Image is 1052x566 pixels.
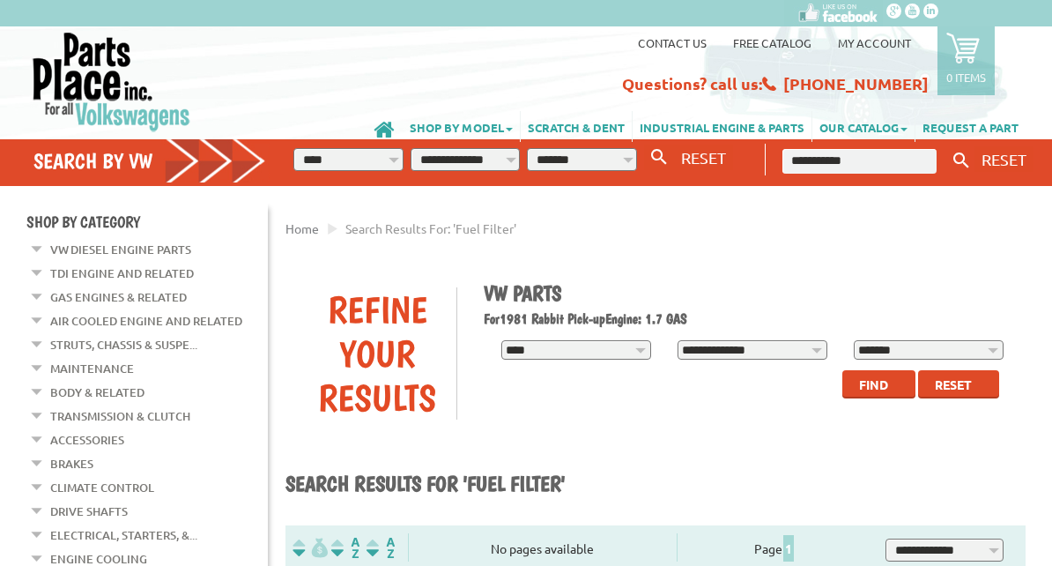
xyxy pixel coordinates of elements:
[50,476,154,499] a: Climate Control
[681,148,726,167] span: RESET
[50,333,197,356] a: Struts, Chassis & Suspe...
[328,538,363,558] img: Sort by Headline
[403,111,520,142] a: SHOP BY MODEL
[50,309,242,332] a: Air Cooled Engine and Related
[285,220,319,236] a: Home
[838,35,911,50] a: My Account
[605,310,687,327] span: Engine: 1.7 GAS
[50,238,191,261] a: VW Diesel Engine Parts
[946,70,986,85] p: 0 items
[982,150,1026,168] span: RESET
[285,471,1026,499] h1: Search results for 'fuel filter'
[50,262,194,285] a: TDI Engine and Related
[644,145,674,170] button: Search By VW...
[26,212,268,231] h4: Shop By Category
[293,538,328,558] img: filterpricelow.svg
[674,145,733,170] button: RESET
[409,540,677,558] div: No pages available
[484,310,500,327] span: For
[638,35,707,50] a: Contact us
[50,500,128,523] a: Drive Shafts
[33,148,266,174] h4: Search by VW
[50,357,134,380] a: Maintenance
[935,376,972,392] span: Reset
[363,538,398,558] img: Sort by Sales Rank
[484,310,1012,327] h2: 1981 Rabbit Pick-up
[50,286,187,309] a: Gas Engines & Related
[859,376,888,392] span: Find
[31,31,192,132] img: Parts Place Inc!
[299,287,456,420] div: Refine Your Results
[948,146,974,175] button: Keyword Search
[915,111,1026,142] a: REQUEST A PART
[484,280,1012,306] h1: VW Parts
[50,452,93,475] a: Brakes
[521,111,632,142] a: SCRATCH & DENT
[50,381,144,404] a: Body & Related
[812,111,915,142] a: OUR CATALOG
[633,111,811,142] a: INDUSTRIAL ENGINE & PARTS
[50,405,190,428] a: Transmission & Clutch
[50,428,124,451] a: Accessories
[50,524,197,547] a: Electrical, Starters, &...
[783,535,794,562] span: 1
[974,146,1033,172] button: RESET
[345,220,516,236] span: Search results for: 'fuel filter'
[937,26,995,95] a: 0 items
[733,35,811,50] a: Free Catalog
[677,533,871,562] div: Page
[918,370,999,398] button: Reset
[842,370,915,398] button: Find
